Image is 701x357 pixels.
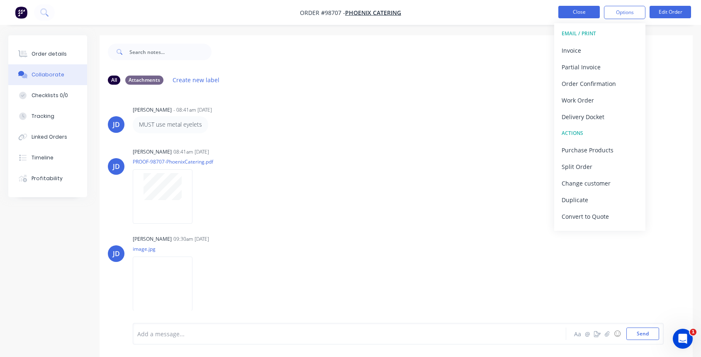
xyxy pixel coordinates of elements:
[15,6,27,19] img: Factory
[562,161,638,173] div: Split Order
[113,249,120,259] div: JD
[32,154,54,161] div: Timeline
[173,148,209,156] div: 08:41am [DATE]
[8,147,87,168] button: Timeline
[139,120,202,129] p: MUST use metal eyelets
[133,158,213,165] p: PROOF-98707-PhoenixCatering.pdf
[133,106,172,114] div: [PERSON_NAME]
[562,144,638,156] div: Purchase Products
[562,111,638,123] div: Delivery Docket
[8,168,87,189] button: Profitability
[612,329,622,339] button: ☺
[562,227,638,239] div: Archive
[8,127,87,147] button: Linked Orders
[690,329,696,335] span: 1
[8,44,87,64] button: Order details
[562,177,638,189] div: Change customer
[113,120,120,130] div: JD
[32,92,68,99] div: Checklists 0/0
[562,78,638,90] div: Order Confirmation
[8,85,87,106] button: Checklists 0/0
[300,9,345,17] span: Order #98707 -
[32,112,54,120] div: Tracking
[562,210,638,223] div: Convert to Quote
[558,6,600,18] button: Close
[673,329,693,349] iframe: Intercom live chat
[32,50,67,58] div: Order details
[129,44,212,60] input: Search notes...
[572,329,582,339] button: Aa
[32,175,63,182] div: Profitability
[626,328,659,340] button: Send
[562,28,638,39] div: EMAIL / PRINT
[168,74,224,86] button: Create new label
[32,133,67,141] div: Linked Orders
[604,6,645,19] button: Options
[562,61,638,73] div: Partial Invoice
[562,44,638,56] div: Invoice
[125,76,163,85] div: Attachments
[32,71,64,78] div: Collaborate
[133,148,172,156] div: [PERSON_NAME]
[133,235,172,243] div: [PERSON_NAME]
[345,9,401,17] a: Phoenix Catering
[8,106,87,127] button: Tracking
[582,329,592,339] button: @
[8,64,87,85] button: Collaborate
[650,6,691,18] button: Edit Order
[173,106,212,114] div: - 08:41am [DATE]
[108,76,120,85] div: All
[113,161,120,171] div: JD
[562,194,638,206] div: Duplicate
[562,94,638,106] div: Work Order
[173,235,209,243] div: 09:30am [DATE]
[133,245,201,252] p: image.jpg
[562,128,638,139] div: ACTIONS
